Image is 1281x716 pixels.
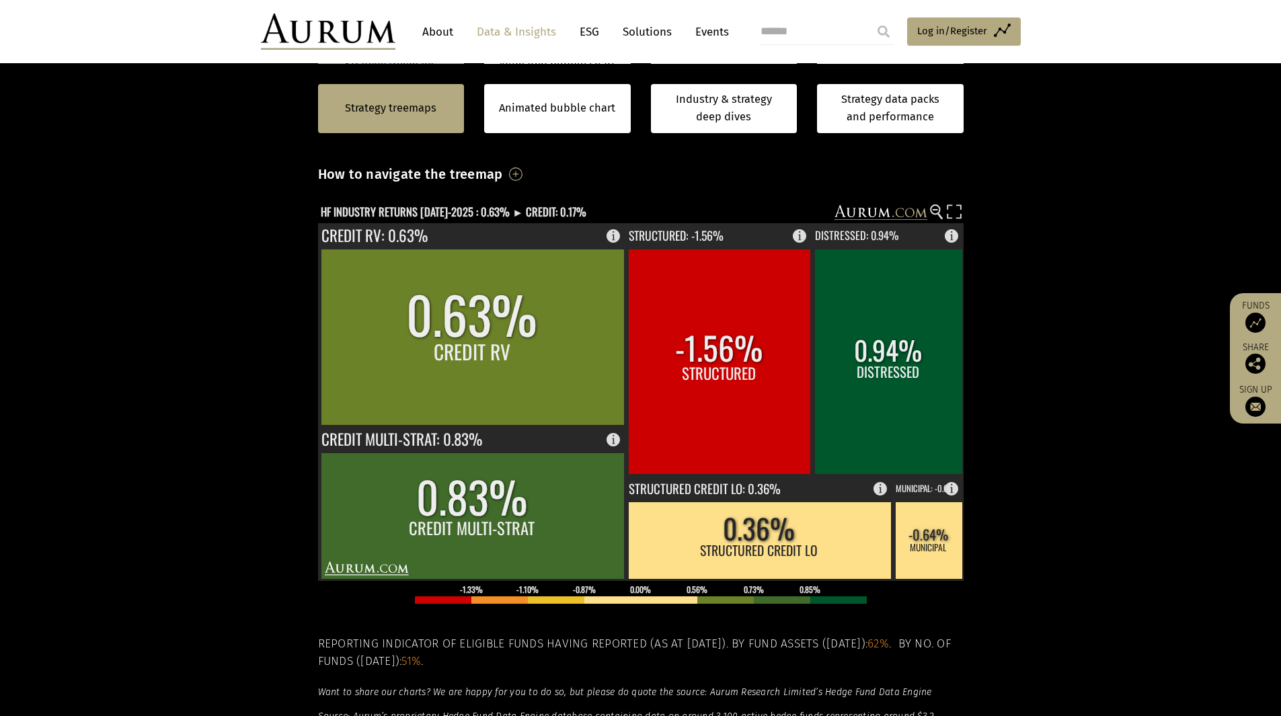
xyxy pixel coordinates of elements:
[651,84,798,133] a: Industry & strategy deep dives
[1237,384,1274,417] a: Sign up
[907,17,1021,46] a: Log in/Register
[318,635,964,671] h5: Reporting indicator of eligible funds having reported (as at [DATE]). By fund assets ([DATE]): . ...
[1245,354,1266,374] img: Share this post
[917,23,987,39] span: Log in/Register
[261,13,395,50] img: Aurum
[817,84,964,133] a: Strategy data packs and performance
[318,686,932,698] em: Want to share our charts? We are happy for you to do so, but please do quote the source: Aurum Re...
[870,18,897,45] input: Submit
[616,19,678,44] a: Solutions
[689,19,729,44] a: Events
[1245,397,1266,417] img: Sign up to our newsletter
[345,100,436,117] a: Strategy treemaps
[1245,313,1266,333] img: Access Funds
[1237,300,1274,333] a: Funds
[573,19,606,44] a: ESG
[318,163,503,186] h3: How to navigate the treemap
[1237,343,1274,374] div: Share
[401,654,421,668] span: 51%
[416,19,460,44] a: About
[867,637,889,651] span: 62%
[470,19,563,44] a: Data & Insights
[499,100,615,117] a: Animated bubble chart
